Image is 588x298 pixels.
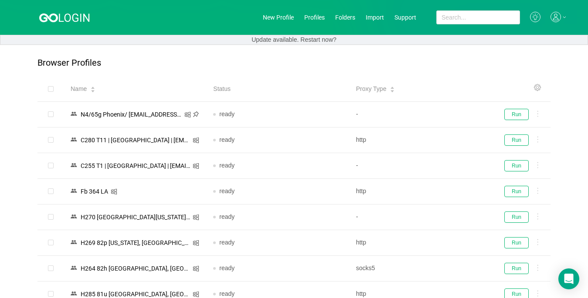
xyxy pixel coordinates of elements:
[184,111,191,118] i: icon: windows
[504,237,529,248] button: Run
[349,179,492,204] td: http
[78,237,193,248] div: Н269 82p [US_STATE], [GEOGRAPHIC_DATA]/ [EMAIL_ADDRESS][DOMAIN_NAME]
[219,136,235,143] span: ready
[219,265,235,271] span: ready
[219,110,235,117] span: ready
[90,85,95,91] div: Sort
[504,263,529,274] button: Run
[37,58,101,68] p: Browser Profiles
[219,213,235,220] span: ready
[193,163,199,169] i: icon: windows
[504,186,529,197] button: Run
[219,162,235,169] span: ready
[219,188,235,194] span: ready
[213,84,231,94] span: Status
[349,230,492,256] td: http
[335,14,355,21] a: Folders
[193,291,199,298] i: icon: windows
[78,211,193,223] div: Н270 [GEOGRAPHIC_DATA][US_STATE]/ [EMAIL_ADDRESS][DOMAIN_NAME]
[111,188,117,195] i: icon: windows
[91,89,95,91] i: icon: caret-down
[78,186,111,197] div: Fb 364 LA
[504,160,529,171] button: Run
[349,102,492,127] td: -
[390,85,395,91] div: Sort
[504,211,529,223] button: Run
[390,89,395,91] i: icon: caret-down
[394,14,416,21] a: Support
[349,256,492,281] td: socks5
[263,14,294,21] a: New Profile
[78,160,193,171] div: C255 T1 | [GEOGRAPHIC_DATA] | [EMAIL_ADDRESS][DOMAIN_NAME]
[436,10,520,24] input: Search...
[366,14,384,21] a: Import
[349,204,492,230] td: -
[504,134,529,146] button: Run
[390,86,395,88] i: icon: caret-up
[78,263,193,274] div: Н264 82h [GEOGRAPHIC_DATA], [GEOGRAPHIC_DATA]/ [EMAIL_ADDRESS][DOMAIN_NAME]
[193,240,199,246] i: icon: windows
[558,268,579,289] div: Open Intercom Messenger
[349,153,492,179] td: -
[219,290,235,297] span: ready
[193,265,199,272] i: icon: windows
[504,109,529,120] button: Run
[193,137,199,144] i: icon: windows
[349,127,492,153] td: http
[219,239,235,246] span: ready
[78,134,193,146] div: C280 T11 | [GEOGRAPHIC_DATA] | [EMAIL_ADDRESS][DOMAIN_NAME]
[78,109,184,120] div: N4/65g Phoenix/ [EMAIL_ADDRESS][DOMAIN_NAME]
[356,84,387,94] span: Proxy Type
[304,14,325,21] a: Profiles
[193,214,199,221] i: icon: windows
[91,86,95,88] i: icon: caret-up
[193,111,199,117] i: icon: pushpin
[71,84,87,94] span: Name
